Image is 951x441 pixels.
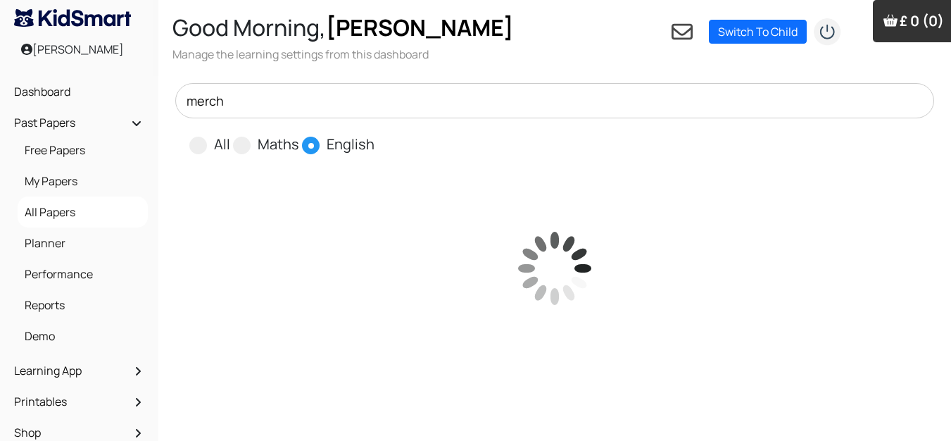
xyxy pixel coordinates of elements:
[11,359,148,383] a: Learning App
[175,83,934,118] input: Search by school name or any other keyword
[709,20,807,44] a: Switch To Child
[172,46,514,62] h3: Manage the learning settings from this dashboard
[11,390,148,414] a: Printables
[484,198,625,339] img: paper is loading...
[21,231,144,255] a: Planner
[172,14,514,41] h2: Good Morning,
[258,134,299,155] label: Maths
[14,9,131,27] img: KidSmart logo
[21,262,144,286] a: Performance
[883,13,898,27] img: Your items in the shopping basket
[11,111,148,135] a: Past Papers
[21,169,144,193] a: My Papers
[21,324,144,348] a: Demo
[326,12,514,43] span: [PERSON_NAME]
[21,293,144,317] a: Reports
[21,200,144,224] a: All Papers
[21,138,144,162] a: Free Papers
[900,11,944,30] span: £ 0 (0)
[813,18,841,46] img: logout2.png
[214,134,230,155] label: All
[11,80,148,104] a: Dashboard
[327,134,374,155] label: English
